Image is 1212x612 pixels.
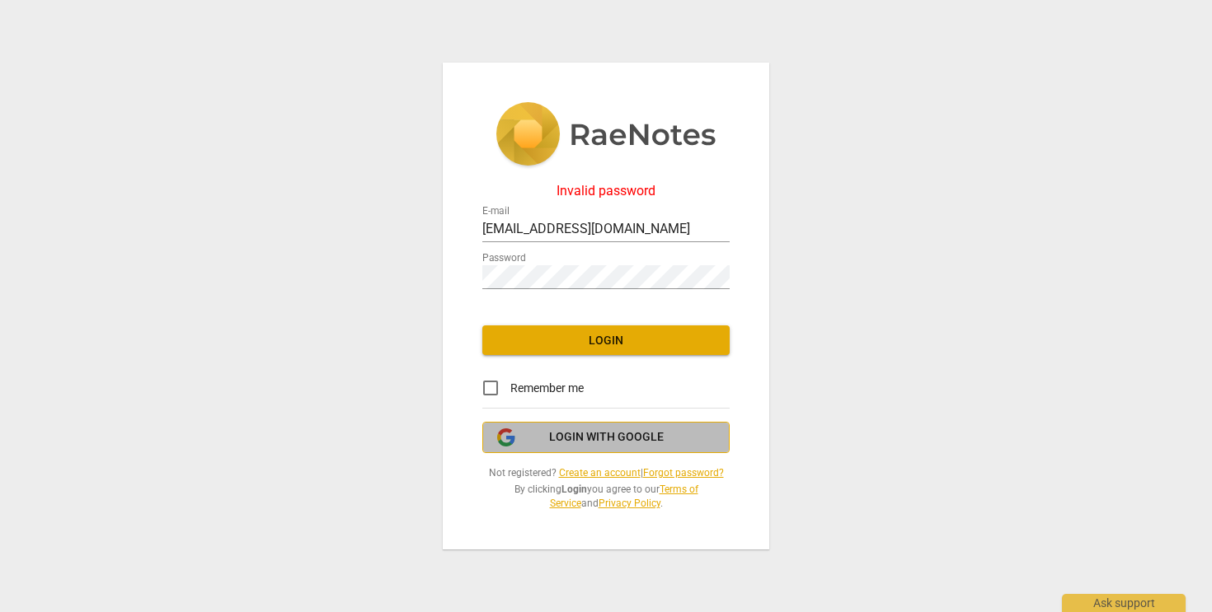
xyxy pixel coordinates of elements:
span: Remember me [510,380,584,397]
img: 5ac2273c67554f335776073100b6d88f.svg [496,102,716,170]
a: Privacy Policy [599,498,660,509]
button: Login [482,325,730,355]
span: By clicking you agree to our and . [482,483,730,510]
div: Ask support [1062,594,1186,612]
a: Create an account [559,467,641,479]
a: Terms of Service [550,484,698,509]
div: Invalid password [482,184,730,199]
label: E-mail [482,207,510,217]
label: Password [482,254,526,264]
span: Not registered? | [482,466,730,480]
button: Login with Google [482,422,730,453]
span: Login with Google [549,429,664,446]
a: Forgot password? [643,467,724,479]
span: Login [496,333,716,349]
b: Login [561,484,587,495]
